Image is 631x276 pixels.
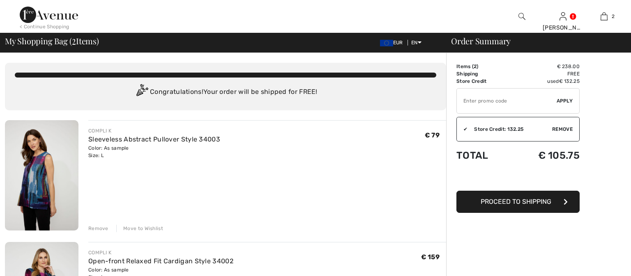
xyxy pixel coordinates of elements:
[88,135,220,143] a: Sleeveless Abstract Pullover Style 34003
[518,11,525,21] img: search the website
[441,37,626,45] div: Order Summary
[88,257,233,265] a: Open-front Relaxed Fit Cardigan Style 34002
[411,40,421,46] span: EN
[552,125,573,133] span: Remove
[510,78,580,85] td: used
[380,40,393,46] img: Euro
[5,37,99,45] span: My Shopping Bag ( Items)
[15,84,436,100] div: Congratulations! Your order will be shipped for FREE!
[5,120,78,230] img: Sleeveless Abstract Pullover Style 34003
[474,64,477,69] span: 2
[584,11,624,21] a: 2
[421,253,440,261] span: € 159
[134,84,150,100] img: Congratulation2.svg
[467,125,552,133] div: Store Credit: 132.25
[456,78,510,85] td: Store Credit
[88,144,220,159] div: Color: As sample Size: L
[88,225,108,232] div: Remove
[456,191,580,213] button: Proceed to Shipping
[457,89,557,113] input: Promo code
[20,7,78,23] img: 1ère Avenue
[510,70,580,78] td: Free
[425,131,440,139] span: € 79
[72,35,76,46] span: 2
[510,141,580,169] td: € 105.75
[560,12,567,20] a: Sign In
[116,225,163,232] div: Move to Wishlist
[88,127,220,135] div: COMPLI K
[543,23,583,32] div: [PERSON_NAME]
[457,125,467,133] div: ✔
[456,141,510,169] td: Total
[20,23,69,30] div: < Continue Shopping
[380,40,406,46] span: EUR
[456,70,510,78] td: Shipping
[88,249,233,256] div: COMPLI K
[579,251,623,272] iframe: Opens a widget where you can chat to one of our agents
[612,13,615,20] span: 2
[559,78,580,84] span: € 132.25
[510,63,580,70] td: € 238.00
[456,63,510,70] td: Items ( )
[456,169,580,188] iframe: PayPal
[560,11,567,21] img: My Info
[601,11,608,21] img: My Bag
[557,97,573,105] span: Apply
[481,198,551,205] span: Proceed to Shipping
